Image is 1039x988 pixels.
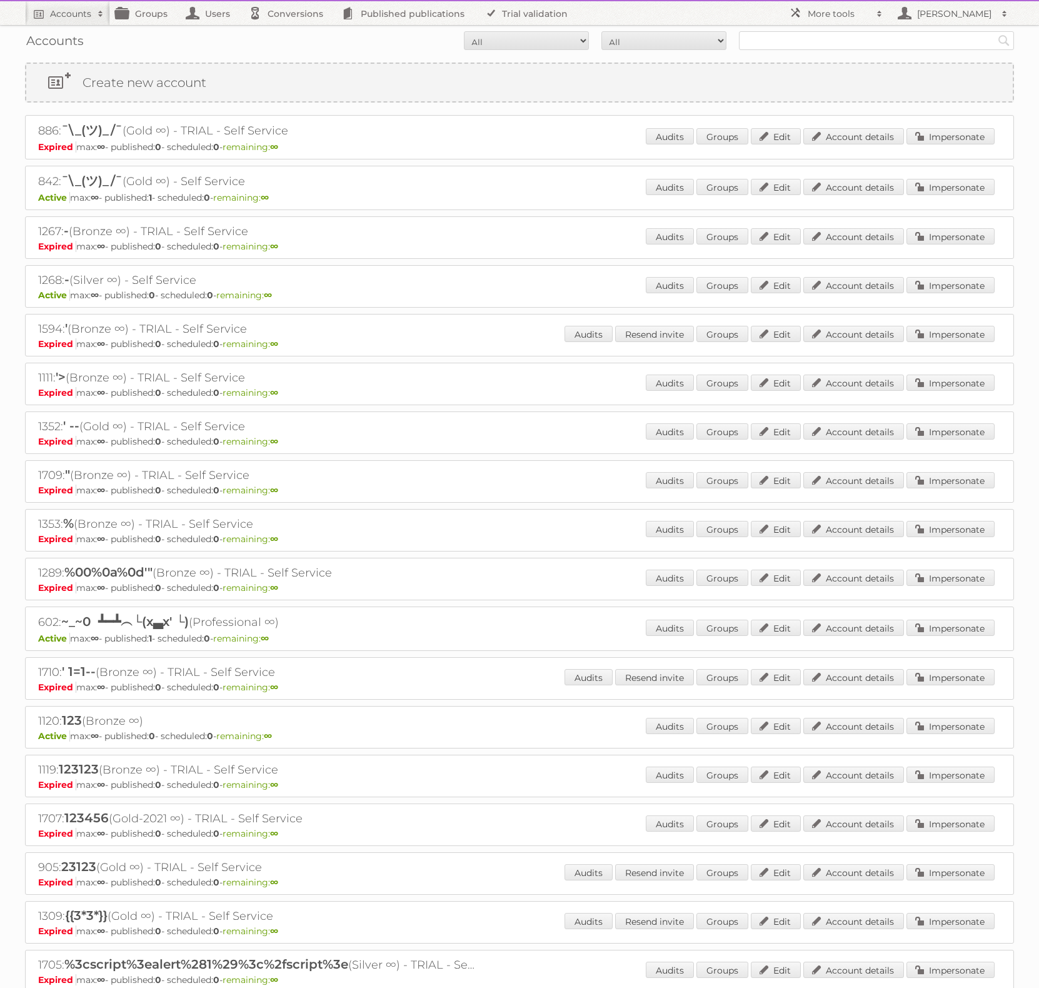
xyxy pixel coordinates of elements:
a: Audits [565,864,613,880]
a: Users [180,1,243,25]
a: Groups [696,179,748,195]
strong: ∞ [270,582,278,593]
span: %00%0a%0d'" [64,565,153,580]
p: max: - published: - scheduled: - [38,877,1001,888]
strong: ∞ [97,387,105,398]
strong: ∞ [270,682,278,693]
a: Edit [751,913,801,929]
a: Audits [646,521,694,537]
input: Search [995,31,1013,50]
a: Account details [803,913,904,929]
strong: ∞ [97,141,105,153]
span: remaining: [223,828,278,839]
a: Audits [646,179,694,195]
p: max: - published: - scheduled: - [38,485,1001,496]
span: remaining: [223,436,278,447]
a: Groups [696,913,748,929]
span: remaining: [223,779,278,790]
strong: ∞ [270,925,278,937]
p: max: - published: - scheduled: - [38,387,1001,398]
strong: ∞ [270,533,278,545]
p: max: - published: - scheduled: - [38,141,1001,153]
strong: ∞ [97,338,105,350]
h2: [PERSON_NAME] [914,8,995,20]
span: 123 [62,713,82,728]
a: Impersonate [906,864,995,880]
span: remaining: [223,682,278,693]
a: Impersonate [906,620,995,636]
span: ' [65,321,68,336]
strong: ∞ [270,436,278,447]
strong: ∞ [261,633,269,644]
p: max: - published: - scheduled: - [38,582,1001,593]
a: Impersonate [906,375,995,391]
a: Impersonate [906,128,995,144]
a: Groups [696,128,748,144]
span: % [63,516,74,531]
a: Impersonate [906,962,995,978]
a: Account details [803,423,904,440]
strong: 0 [155,533,161,545]
p: max: - published: - scheduled: - [38,533,1001,545]
strong: 0 [155,436,161,447]
p: max: - published: - scheduled: - [38,338,1001,350]
h2: 1111: (Bronze ∞) - TRIAL - Self Service [38,370,476,386]
a: Account details [803,718,904,734]
span: - [64,223,69,238]
strong: 0 [213,533,219,545]
span: Expired [38,533,76,545]
strong: 0 [155,877,161,888]
a: Groups [696,669,748,685]
span: ' 1=1-- [62,664,96,679]
strong: 0 [204,633,210,644]
a: Account details [803,375,904,391]
a: Edit [751,521,801,537]
span: 23123 [61,859,96,874]
h2: 1289: (Bronze ∞) - TRIAL - Self Service [38,565,476,581]
span: remaining: [223,582,278,593]
span: Expired [38,387,76,398]
strong: ∞ [97,925,105,937]
h2: 886: (Gold ∞) - TRIAL - Self Service [38,122,476,140]
a: Edit [751,718,801,734]
strong: ∞ [261,192,269,203]
a: Impersonate [906,228,995,244]
strong: ∞ [97,779,105,790]
a: Audits [646,962,694,978]
span: ~_~0 ┻━┻︵└(x▃x' └) [61,614,189,629]
a: Groups [696,423,748,440]
h2: 1309: (Gold ∞) - TRIAL - Self Service [38,908,476,924]
strong: 0 [213,828,219,839]
strong: 0 [155,338,161,350]
strong: 1 [149,192,152,203]
span: remaining: [213,633,269,644]
strong: 0 [155,387,161,398]
a: Edit [751,228,801,244]
a: Impersonate [906,521,995,537]
strong: ∞ [270,241,278,252]
a: Edit [751,570,801,586]
span: remaining: [223,877,278,888]
span: Expired [38,828,76,839]
strong: 0 [213,779,219,790]
a: Impersonate [906,913,995,929]
a: Account details [803,472,904,488]
span: ¯\_(ツ)_/¯ [61,173,123,188]
a: Groups [696,718,748,734]
span: Expired [38,779,76,790]
a: Audits [565,326,613,342]
a: Impersonate [906,179,995,195]
span: Active [38,290,70,301]
span: remaining: [216,730,272,742]
a: Edit [751,815,801,832]
p: max: - published: - scheduled: - [38,290,1001,301]
strong: 0 [155,828,161,839]
a: Account details [803,815,904,832]
a: Resend invite [615,864,694,880]
a: Groups [110,1,180,25]
span: 123456 [64,810,109,825]
a: Groups [696,570,748,586]
a: Account details [803,620,904,636]
h2: 1710: (Bronze ∞) - TRIAL - Self Service [38,664,476,680]
span: ' -- [63,418,79,433]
